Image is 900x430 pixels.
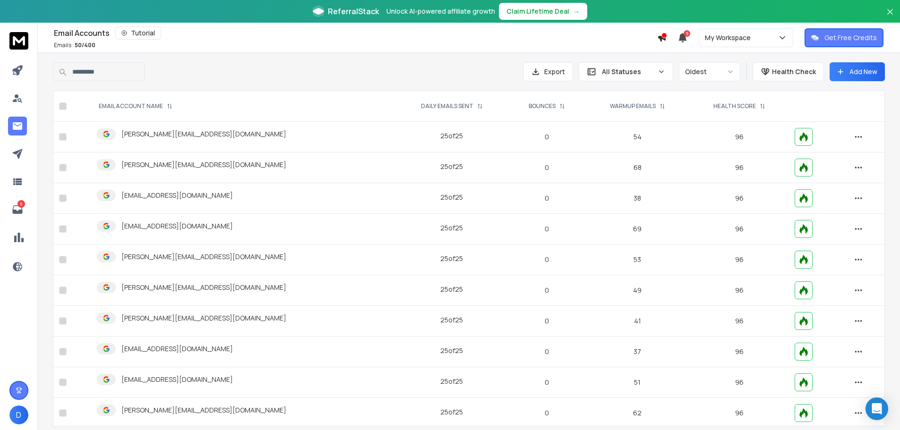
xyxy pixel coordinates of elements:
button: Oldest [679,62,740,81]
p: HEALTH SCORE [713,102,756,110]
div: EMAIL ACCOUNT NAME [99,102,172,110]
p: [EMAIL_ADDRESS][DOMAIN_NAME] [121,191,233,200]
span: 50 / 400 [75,41,95,49]
button: Close banner [884,6,896,28]
p: All Statuses [602,67,654,76]
td: 96 [690,367,789,398]
div: 25 of 25 [440,377,463,386]
p: 0 [514,194,580,203]
p: 0 [514,163,580,172]
div: 25 of 25 [440,254,463,263]
p: 0 [514,316,580,326]
div: 25 of 25 [440,346,463,355]
p: [EMAIL_ADDRESS][DOMAIN_NAME] [121,375,233,384]
td: 49 [585,275,690,306]
span: ReferralStack [328,6,379,17]
button: D [9,405,28,424]
p: 6 [17,200,25,208]
div: Open Intercom Messenger [866,397,888,420]
p: 0 [514,132,580,142]
button: Health Check [753,62,824,81]
td: 53 [585,245,690,275]
td: 38 [585,183,690,214]
p: [EMAIL_ADDRESS][DOMAIN_NAME] [121,221,233,231]
td: 68 [585,152,690,183]
p: My Workspace [705,33,754,42]
td: 96 [690,245,789,275]
p: Get Free Credits [824,33,877,42]
p: [PERSON_NAME][EMAIL_ADDRESS][DOMAIN_NAME] [121,252,286,261]
td: 96 [690,214,789,245]
p: 0 [514,347,580,356]
p: [EMAIL_ADDRESS][DOMAIN_NAME] [121,344,233,354]
div: 25 of 25 [440,162,463,171]
a: 6 [8,200,27,219]
div: 25 of 25 [440,131,463,141]
p: [PERSON_NAME][EMAIL_ADDRESS][DOMAIN_NAME] [121,283,286,292]
p: DAILY EMAILS SENT [421,102,473,110]
p: 0 [514,378,580,387]
td: 96 [690,152,789,183]
div: 25 of 25 [440,193,463,202]
td: 96 [690,275,789,306]
td: 62 [585,398,690,429]
td: 37 [585,337,690,367]
p: Unlock AI-powered affiliate growth [386,7,495,16]
p: [PERSON_NAME][EMAIL_ADDRESS][DOMAIN_NAME] [121,405,286,415]
td: 51 [585,367,690,398]
div: 25 of 25 [440,407,463,417]
p: [PERSON_NAME][EMAIL_ADDRESS][DOMAIN_NAME] [121,160,286,169]
button: Claim Lifetime Deal→ [499,3,587,20]
td: 96 [690,122,789,152]
p: [PERSON_NAME][EMAIL_ADDRESS][DOMAIN_NAME] [121,129,286,139]
p: 0 [514,255,580,264]
button: Export [523,62,573,81]
button: Get Free Credits [805,28,883,47]
td: 96 [690,398,789,429]
div: 25 of 25 [440,223,463,233]
p: WARMUP EMAILS [610,102,656,110]
td: 69 [585,214,690,245]
p: 0 [514,408,580,418]
td: 96 [690,306,789,337]
p: BOUNCES [529,102,556,110]
td: 96 [690,183,789,214]
p: Emails : [54,42,95,49]
div: 25 of 25 [440,285,463,294]
div: Email Accounts [54,26,657,40]
button: Add New [830,62,885,81]
p: Health Check [772,67,816,76]
td: 41 [585,306,690,337]
span: 5 [684,30,690,37]
p: [PERSON_NAME][EMAIL_ADDRESS][DOMAIN_NAME] [121,313,286,323]
p: 0 [514,224,580,234]
td: 54 [585,122,690,152]
td: 96 [690,337,789,367]
button: Tutorial [115,26,161,40]
p: 0 [514,286,580,295]
div: 25 of 25 [440,315,463,325]
span: → [573,7,580,16]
